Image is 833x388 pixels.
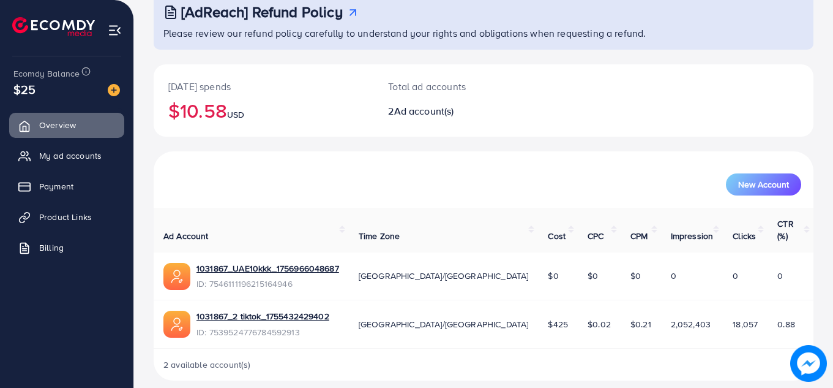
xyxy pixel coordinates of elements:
[227,108,244,121] span: USD
[388,79,524,94] p: Total ad accounts
[548,318,568,330] span: $425
[13,80,35,98] span: $25
[181,3,343,21] h3: [AdReach] Refund Policy
[388,105,524,117] h2: 2
[733,270,738,282] span: 0
[108,84,120,96] img: image
[548,230,566,242] span: Cost
[9,205,124,229] a: Product Links
[9,174,124,199] a: Payment
[359,318,529,330] span: [GEOGRAPHIC_DATA]/[GEOGRAPHIC_DATA]
[13,67,80,80] span: Ecomdy Balance
[108,23,122,37] img: menu
[671,318,711,330] span: 2,052,403
[168,79,359,94] p: [DATE] spends
[39,119,76,131] span: Overview
[12,17,95,36] img: logo
[196,278,339,290] span: ID: 7546111196215164946
[630,230,648,242] span: CPM
[196,262,339,275] a: 1031867_UAE10kkk_1756966048687
[726,173,801,196] button: New Account
[630,318,651,330] span: $0.21
[39,242,64,254] span: Billing
[588,230,603,242] span: CPC
[790,345,827,382] img: image
[163,263,190,290] img: ic-ads-acc.e4c84228.svg
[777,218,793,242] span: CTR (%)
[588,318,611,330] span: $0.02
[39,211,92,223] span: Product Links
[359,270,529,282] span: [GEOGRAPHIC_DATA]/[GEOGRAPHIC_DATA]
[163,26,806,40] p: Please review our refund policy carefully to understand your rights and obligations when requesti...
[630,270,641,282] span: $0
[394,104,454,118] span: Ad account(s)
[39,150,102,162] span: My ad accounts
[163,230,209,242] span: Ad Account
[777,318,795,330] span: 0.88
[163,359,251,371] span: 2 available account(s)
[777,270,783,282] span: 0
[163,311,190,338] img: ic-ads-acc.e4c84228.svg
[196,310,329,322] a: 1031867_2 tiktok_1755432429402
[196,326,329,338] span: ID: 7539524776784592913
[9,235,124,260] a: Billing
[9,113,124,137] a: Overview
[671,270,676,282] span: 0
[9,143,124,168] a: My ad accounts
[738,180,789,189] span: New Account
[548,270,558,282] span: $0
[588,270,598,282] span: $0
[671,230,714,242] span: Impression
[733,230,756,242] span: Clicks
[733,318,758,330] span: 18,057
[168,99,359,122] h2: $10.58
[39,180,73,192] span: Payment
[359,230,400,242] span: Time Zone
